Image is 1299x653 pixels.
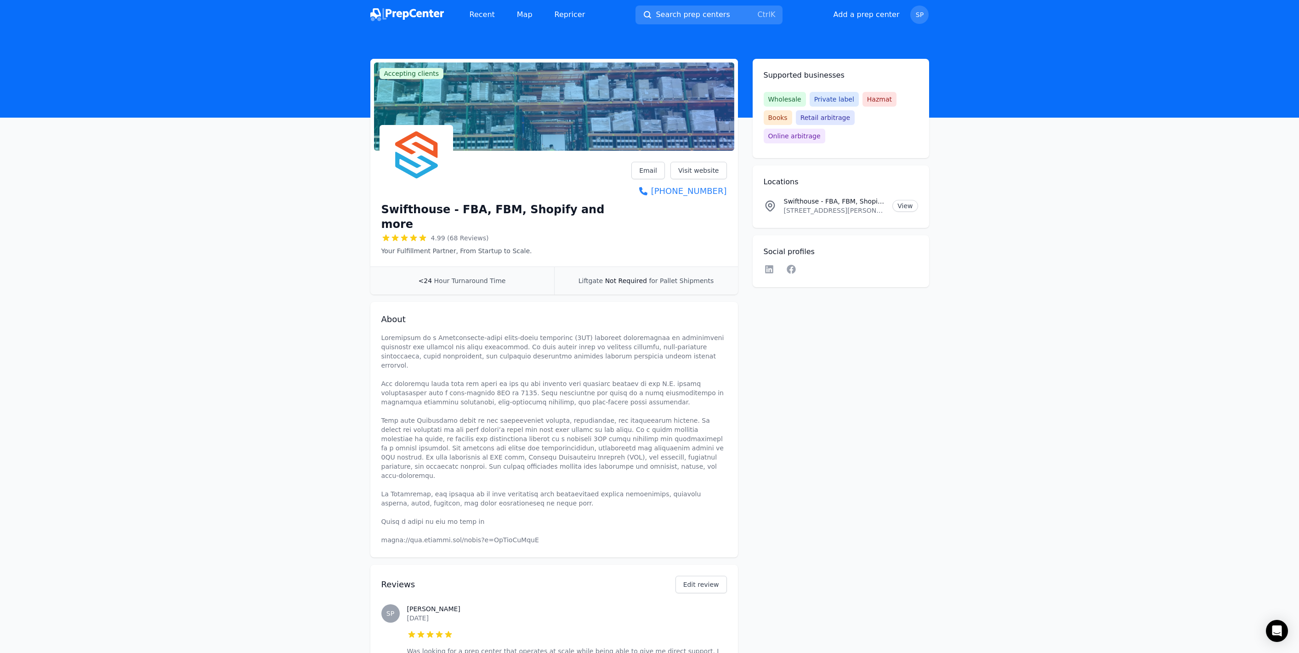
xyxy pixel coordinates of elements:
a: Map [510,6,540,24]
p: Swifthouse - FBA, FBM, Shopify and more Location [784,197,885,206]
span: Online arbitrage [764,129,825,143]
a: [PHONE_NUMBER] [631,185,726,198]
a: Repricer [547,6,593,24]
p: Your Fulfillment Partner, From Startup to Scale. [381,246,632,256]
span: Search prep centers [656,9,730,20]
a: View [892,200,918,212]
span: Accepting clients [380,68,444,79]
a: Visit website [670,162,727,179]
span: SP [916,11,924,18]
a: Recent [462,6,502,24]
button: Add a prep center [834,9,900,20]
h1: Swifthouse - FBA, FBM, Shopify and more [381,202,632,232]
button: SP [910,6,929,24]
kbd: K [771,10,776,19]
span: Not Required [605,277,647,284]
h2: Reviews [381,578,646,591]
button: Search prep centersCtrlK [635,6,783,24]
span: Hour Turnaround Time [434,277,506,284]
kbd: Ctrl [757,10,770,19]
div: Open Intercom Messenger [1266,620,1288,642]
p: [STREET_ADDRESS][PERSON_NAME][US_STATE] [784,206,885,215]
time: [DATE] [407,614,429,622]
span: Retail arbitrage [796,110,855,125]
h2: Locations [764,176,918,187]
h2: Supported businesses [764,70,918,81]
span: Private label [810,92,859,107]
a: Email [631,162,665,179]
span: Hazmat [862,92,896,107]
img: Swifthouse - FBA, FBM, Shopify and more [381,127,451,197]
span: SP [386,610,394,617]
h2: Social profiles [764,246,918,257]
span: <24 [419,277,432,284]
button: Edit review [675,576,727,593]
h2: About [381,313,727,326]
span: Books [764,110,792,125]
img: PrepCenter [370,8,444,21]
h3: [PERSON_NAME] [407,604,727,613]
span: Liftgate [579,277,603,284]
p: Loremipsum do s Ametconsecte-adipi elits-doeiu temporinc (3UT) laboreet doloremagnaa en adminimve... [381,333,727,545]
span: for Pallet Shipments [649,277,714,284]
span: Wholesale [764,92,806,107]
span: 4.99 (68 Reviews) [431,233,489,243]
